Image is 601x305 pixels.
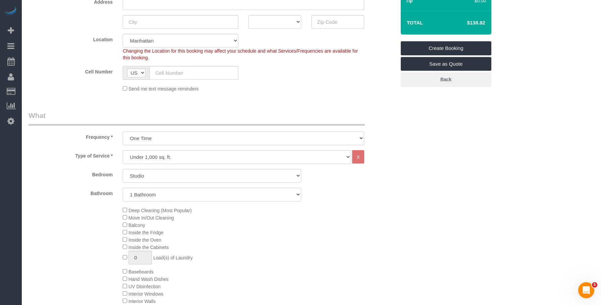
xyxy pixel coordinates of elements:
[128,230,163,235] span: Inside the Fridge
[123,48,358,60] span: Changing the Location for this booking may affect your schedule and what Services/Frequencies are...
[128,245,169,250] span: Inside the Cabinets
[23,188,118,197] label: Bathroom
[401,72,491,86] a: Back
[29,111,365,126] legend: What
[23,131,118,140] label: Frequency *
[128,215,174,221] span: Move In/Out Cleaning
[311,15,364,29] input: Zip Code
[128,277,168,282] span: Hand Wash Dishes
[4,7,17,16] img: Automaid Logo
[150,66,238,80] input: Cell Number
[23,66,118,75] label: Cell Number
[128,291,163,297] span: Interior Windows
[401,41,491,55] a: Create Booking
[123,15,238,29] input: City
[128,284,161,289] span: UV Disinfection
[128,208,192,213] span: Deep Cleaning (Most Popular)
[128,237,161,243] span: Inside the Oven
[128,299,156,304] span: Interior Walls
[447,20,485,26] h4: $138.82
[128,86,199,91] span: Send me text message reminders
[592,282,597,288] span: 5
[401,57,491,71] a: Save as Quote
[153,255,193,260] span: Load(s) of Laundry
[23,150,118,159] label: Type of Service *
[23,34,118,43] label: Location
[578,282,594,298] iframe: Intercom live chat
[128,223,145,228] span: Balcony
[128,269,154,274] span: Baseboards
[23,169,118,178] label: Bedroom
[407,20,423,25] strong: Total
